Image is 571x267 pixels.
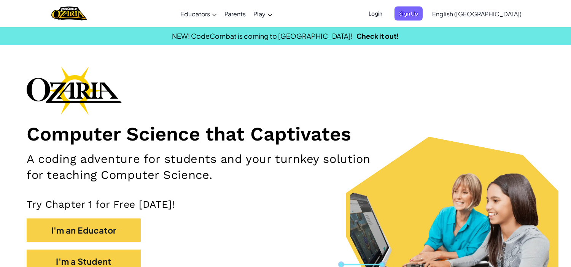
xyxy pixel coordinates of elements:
p: Try Chapter 1 for Free [DATE]! [27,198,544,211]
button: Login [364,6,387,21]
span: Play [253,10,266,18]
a: Ozaria by CodeCombat logo [51,6,87,21]
img: Home [51,6,87,21]
a: English ([GEOGRAPHIC_DATA]) [428,3,525,24]
h2: A coding adventure for students and your turnkey solution for teaching Computer Science. [27,151,374,183]
button: Sign Up [394,6,423,21]
span: NEW! CodeCombat is coming to [GEOGRAPHIC_DATA]! [172,32,353,40]
a: Educators [177,3,221,24]
span: English ([GEOGRAPHIC_DATA]) [432,10,522,18]
button: I'm an Educator [27,218,141,242]
a: Check it out! [356,32,399,40]
a: Parents [221,3,250,24]
a: Play [250,3,276,24]
h1: Computer Science that Captivates [27,122,544,146]
img: Ozaria branding logo [27,66,122,115]
span: Educators [180,10,210,18]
